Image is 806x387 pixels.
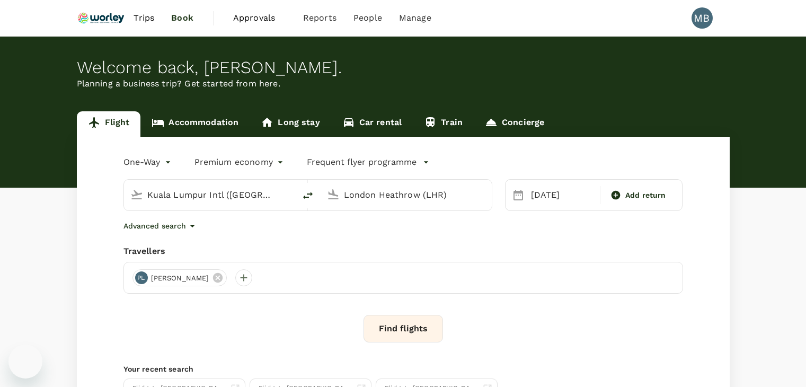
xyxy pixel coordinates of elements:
a: Long stay [250,111,331,137]
span: [PERSON_NAME] [145,273,216,284]
span: Approvals [233,12,286,24]
a: Flight [77,111,141,137]
a: Concierge [474,111,555,137]
p: Advanced search [123,221,186,231]
div: Welcome back , [PERSON_NAME] . [77,58,730,77]
div: MB [692,7,713,29]
input: Depart from [147,187,273,203]
div: [DATE] [527,184,598,206]
a: Train [413,111,474,137]
input: Going to [344,187,470,203]
button: Find flights [364,315,443,342]
iframe: Button to launch messaging window [8,345,42,379]
a: Car rental [331,111,413,137]
span: Add return [625,190,666,201]
span: Trips [134,12,154,24]
span: People [353,12,382,24]
span: Reports [303,12,336,24]
button: Open [484,193,486,196]
button: Frequent flyer programme [307,156,429,169]
div: Premium economy [194,154,286,171]
p: Frequent flyer programme [307,156,417,169]
span: Manage [399,12,431,24]
button: delete [295,183,321,208]
div: Travellers [123,245,683,258]
img: Ranhill Worley Sdn Bhd [77,6,126,30]
div: PL[PERSON_NAME] [132,269,227,286]
a: Accommodation [140,111,250,137]
button: Advanced search [123,219,199,232]
div: PL [135,271,148,284]
p: Planning a business trip? Get started from here. [77,77,730,90]
span: Book [171,12,193,24]
p: Your recent search [123,364,683,374]
div: One-Way [123,154,173,171]
button: Open [288,193,290,196]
